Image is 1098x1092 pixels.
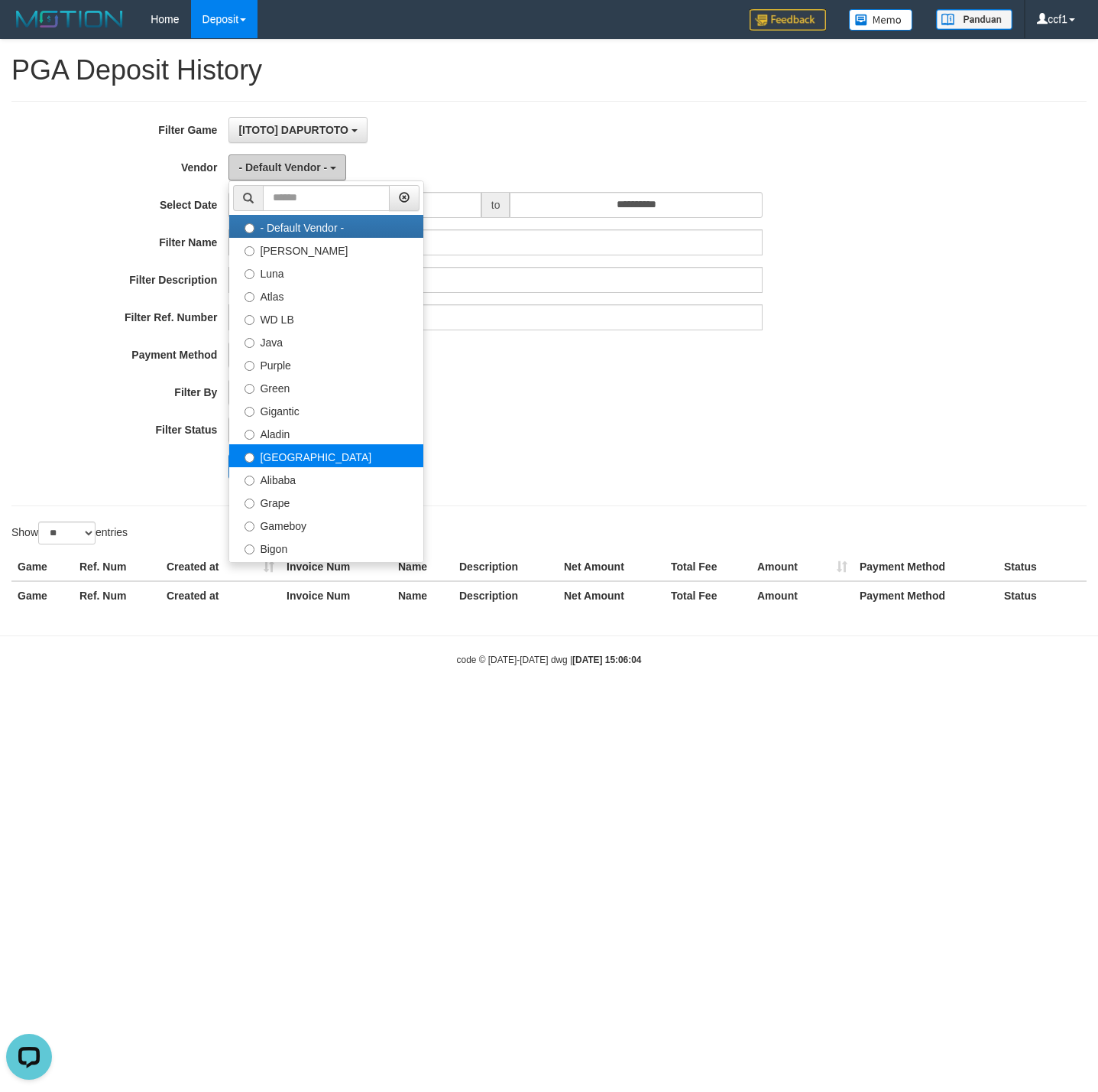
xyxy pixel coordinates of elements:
[751,553,853,581] th: Amount
[229,559,423,582] label: Allstar
[160,553,280,581] th: Created at
[853,553,998,581] th: Payment Method
[849,9,913,31] img: Button%20Memo.svg
[229,353,423,375] label: Purple
[245,499,254,509] input: Grape
[11,8,128,31] img: MOTION_logo.png
[229,238,423,261] label: [PERSON_NAME]
[11,553,73,581] th: Game
[998,581,1087,609] th: Status
[453,553,558,581] th: Description
[229,284,423,307] label: Atlas
[245,544,254,554] input: Bigon
[853,581,998,609] th: Payment Method
[245,476,254,486] input: Alibaba
[245,430,254,440] input: Aladin
[229,375,423,398] label: Green
[238,161,327,174] span: - Default Vendor -
[229,215,423,238] label: - Default Vendor -
[245,269,254,279] input: Luna
[38,522,96,544] select: Showentries
[229,490,423,513] label: Grape
[457,655,642,665] small: code © [DATE]-[DATE] dwg |
[245,338,254,348] input: Java
[245,246,254,256] input: [PERSON_NAME]
[11,581,73,609] th: Game
[73,581,160,609] th: Ref. Num
[245,223,254,233] input: - Default Vendor -
[6,6,52,52] button: Open LiveChat chat widget
[280,581,392,609] th: Invoice Num
[245,292,254,302] input: Atlas
[558,553,665,581] th: Net Amount
[160,581,280,609] th: Created at
[245,407,254,417] input: Gigantic
[11,55,1087,86] h1: PGA Deposit History
[73,553,160,581] th: Ref. Num
[572,655,641,665] strong: [DATE] 15:06:04
[936,9,1012,30] img: panduan.png
[751,581,853,609] th: Amount
[245,384,254,394] input: Green
[228,117,368,143] button: [ITOTO] DAPURTOTO
[665,581,751,609] th: Total Fee
[229,513,423,536] label: Gameboy
[481,192,510,218] span: to
[998,553,1087,581] th: Status
[392,553,453,581] th: Name
[750,9,826,31] img: Feedback.jpg
[229,398,423,421] label: Gigantic
[392,581,453,609] th: Name
[229,330,423,353] label: Java
[11,522,128,544] label: Show entries
[245,522,254,531] input: Gameboy
[280,553,392,581] th: Invoice Num
[229,307,423,330] label: WD LB
[245,315,254,325] input: WD LB
[665,553,751,581] th: Total Fee
[558,581,665,609] th: Net Amount
[228,154,346,180] button: - Default Vendor -
[245,361,254,371] input: Purple
[229,467,423,490] label: Alibaba
[453,581,558,609] th: Description
[229,444,423,467] label: [GEOGRAPHIC_DATA]
[238,124,348,136] span: [ITOTO] DAPURTOTO
[229,536,423,559] label: Bigon
[229,261,423,284] label: Luna
[245,453,254,463] input: [GEOGRAPHIC_DATA]
[229,421,423,444] label: Aladin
